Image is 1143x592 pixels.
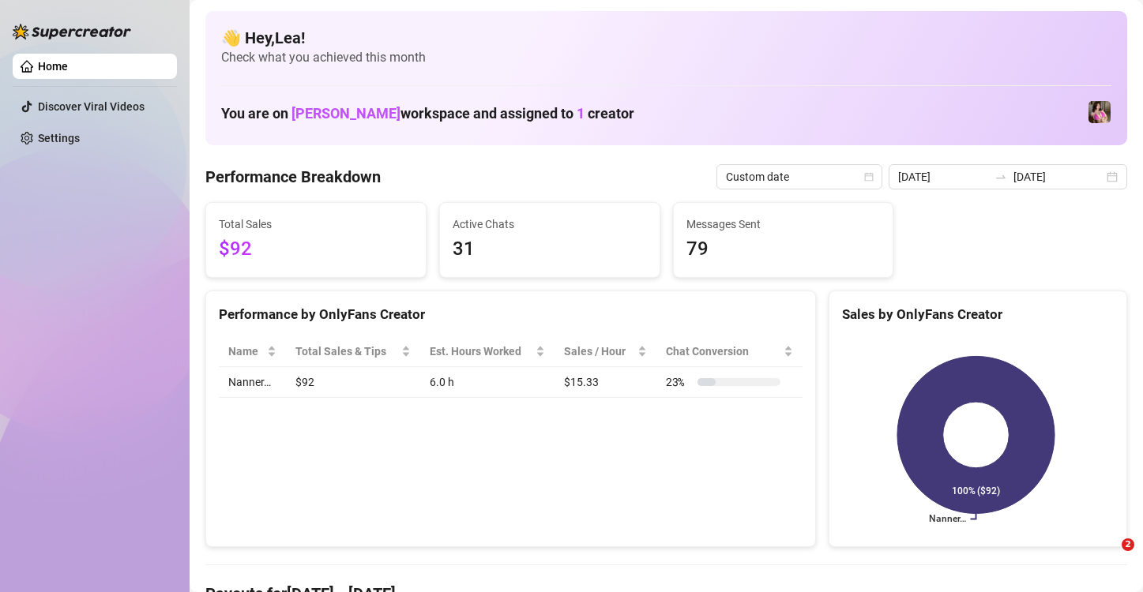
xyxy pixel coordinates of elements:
[564,343,634,360] span: Sales / Hour
[555,367,656,398] td: $15.33
[453,234,647,264] span: 31
[219,215,413,233] span: Total Sales
[219,336,286,367] th: Name
[666,343,780,360] span: Chat Conversion
[994,170,1007,183] span: swap-right
[219,367,286,398] td: Nanner…
[430,343,532,360] div: Est. Hours Worked
[898,168,988,185] input: Start date
[228,343,264,360] span: Name
[286,367,419,398] td: $92
[219,234,413,264] span: $92
[994,170,1007,183] span: to
[221,27,1111,49] h4: 👋 Hey, Lea !
[420,367,555,398] td: 6.0 h
[1089,538,1127,576] iframe: Intercom live chat
[295,343,397,360] span: Total Sales & Tips
[291,105,400,122] span: [PERSON_NAME]
[686,215,881,233] span: Messages Sent
[13,24,131,39] img: logo-BBDzfeDw.svg
[555,336,656,367] th: Sales / Hour
[453,215,647,233] span: Active Chats
[286,336,419,367] th: Total Sales & Tips
[1088,101,1111,123] img: Nanner
[656,336,803,367] th: Chat Conversion
[666,373,691,391] span: 23 %
[1122,538,1134,551] span: 2
[686,234,881,264] span: 79
[842,304,1114,325] div: Sales by OnlyFans Creator
[864,172,874,182] span: calendar
[38,60,68,73] a: Home
[577,105,585,122] span: 1
[221,49,1111,66] span: Check what you achieved this month
[219,304,803,325] div: Performance by OnlyFans Creator
[38,100,145,113] a: Discover Viral Videos
[1013,168,1104,185] input: End date
[221,105,634,122] h1: You are on workspace and assigned to creator
[726,165,873,189] span: Custom date
[928,514,965,525] text: Nanner…
[205,166,381,188] h4: Performance Breakdown
[38,132,80,144] a: Settings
